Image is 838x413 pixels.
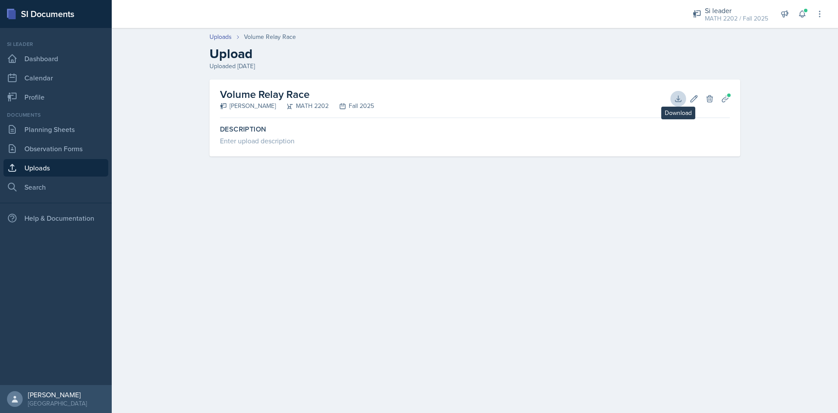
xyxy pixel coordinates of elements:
button: Download [670,91,686,107]
a: Dashboard [3,50,108,67]
h2: Volume Relay Race [220,87,374,102]
a: Calendar [3,69,108,87]
div: Enter upload description [220,135,730,146]
div: Fall 2025 [329,101,374,111]
div: [PERSON_NAME] [220,101,276,111]
a: Search [3,178,108,196]
a: Planning Sheets [3,121,108,138]
div: Uploaded [DATE] [209,62,740,71]
div: Si leader [705,5,768,16]
h2: Upload [209,46,740,62]
label: Description [220,125,730,134]
div: Documents [3,111,108,119]
a: Uploads [209,32,232,42]
div: Help & Documentation [3,209,108,227]
a: Uploads [3,159,108,177]
a: Observation Forms [3,140,108,157]
div: [GEOGRAPHIC_DATA] [28,399,87,408]
div: Si leader [3,40,108,48]
div: MATH 2202 [276,101,329,111]
div: [PERSON_NAME] [28,390,87,399]
div: MATH 2202 / Fall 2025 [705,14,768,23]
a: Profile [3,88,108,106]
div: Volume Relay Race [244,32,296,42]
